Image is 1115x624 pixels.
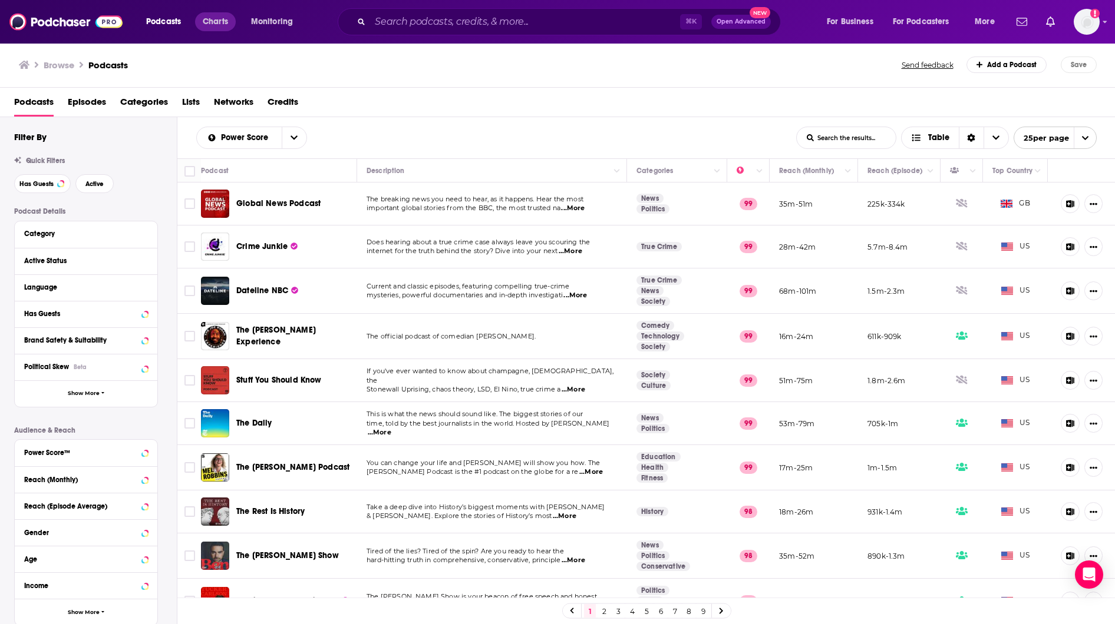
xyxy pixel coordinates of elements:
span: US [1001,241,1030,253]
span: Tired of the lies? Tired of the spin? Are you ready to hear the [367,547,564,555]
div: Power Score™ [24,449,138,457]
button: Column Actions [923,164,938,178]
p: 611k-909k [867,331,902,341]
a: History [636,507,668,516]
button: Show More Button [1084,414,1103,433]
span: For Podcasters [893,14,949,30]
span: The [PERSON_NAME] Podcast [236,462,349,472]
span: Global News Podcast [236,198,321,208]
img: The Ben Shapiro Show [201,542,229,570]
span: Open Advanced [717,19,766,25]
p: 99 [740,374,757,386]
button: open menu [966,12,1010,31]
span: Table [928,134,949,142]
span: The breaking news you need to hear, as it happens. Hear the most [367,195,583,203]
span: ...More [562,385,585,394]
svg: Add a profile image [1090,9,1100,18]
div: Gender [24,529,138,537]
span: important global stories from the BBC, the most trusted na [367,204,560,212]
p: 68m-101m [779,286,816,296]
span: New [750,7,771,18]
button: Reach (Monthly) [24,472,148,486]
div: Age [24,555,138,563]
a: Podcasts [14,92,54,117]
span: Charts [203,14,228,30]
p: 99 [740,285,757,297]
a: Politics [636,204,669,214]
p: 28m-42m [779,242,816,252]
button: open menu [885,12,966,31]
div: Power Score [737,164,753,178]
p: Audience & Reach [14,426,158,434]
a: Crime Junkie [201,233,229,261]
div: Active Status [24,257,140,265]
button: Reach (Episode Average) [24,498,148,513]
span: Podcasts [146,14,181,30]
span: The [PERSON_NAME] Show is your beacon of free speech and honest [367,592,597,600]
span: More [975,14,995,30]
p: 35m-51m [779,199,813,209]
p: 1m-1.5m [867,463,897,473]
img: The Daily [201,409,229,437]
span: ...More [368,428,391,437]
a: 9 [697,604,709,618]
h2: Filter By [14,131,47,142]
button: Show More Button [1084,194,1103,213]
p: 18m-26m [779,507,813,517]
button: Power Score™ [24,444,148,459]
button: Open AdvancedNew [711,15,771,29]
button: Has Guests [14,174,71,193]
p: 99 [740,198,757,210]
span: 25 per page [1014,129,1069,147]
span: This is what the news should sound like. The biggest stories of our [367,410,583,418]
div: Language [24,283,140,291]
a: Conservative [636,562,690,571]
a: Credits [268,92,298,117]
div: Brand Safety & Suitability [24,336,138,344]
span: US [1001,374,1030,386]
button: open menu [1014,127,1097,149]
a: Stuff You Should Know [236,374,322,386]
button: Choose View [901,127,1009,149]
span: Does hearing about a true crime case always leave you scouring the [367,238,590,246]
button: Column Actions [841,164,855,178]
div: Beta [74,363,87,371]
a: The [PERSON_NAME] Show [236,595,349,607]
a: 6 [655,604,667,618]
span: Stonewall Uprising, chaos theory, LSD, El Nino, true crime a [367,385,560,393]
span: For Business [827,14,873,30]
p: 1.8m-2.6m [867,376,906,386]
h2: Choose List sort [196,127,307,149]
a: Education [636,452,681,462]
a: Politics [636,551,669,560]
span: The Rest Is History [236,506,305,516]
span: US [1001,506,1030,517]
button: Show More Button [1084,502,1103,521]
span: Show More [68,609,100,616]
button: Gender [24,525,148,539]
a: 3 [612,604,624,618]
span: The official podcast of comedian [PERSON_NAME]. [367,332,536,340]
img: Stuff You Should Know [201,366,229,394]
button: Show profile menu [1074,9,1100,35]
a: Show notifications dropdown [1012,12,1032,32]
div: Reach (Monthly) [779,164,834,178]
img: User Profile [1074,9,1100,35]
a: 2 [598,604,610,618]
p: 98 [740,506,757,517]
a: Global News Podcast [201,190,229,218]
button: Brand Safety & Suitability [24,333,148,347]
button: open menu [197,134,282,142]
span: You can change your life and [PERSON_NAME] will show you how. The [367,459,600,467]
a: News [636,194,664,203]
span: Crime Junkie [236,241,288,251]
span: Toggle select row [184,506,195,517]
button: Send feedback [898,60,957,70]
p: Podcast Details [14,207,158,215]
p: 5.7m-8.4m [867,242,908,252]
span: Networks [214,92,253,117]
a: Comedy [636,321,674,330]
